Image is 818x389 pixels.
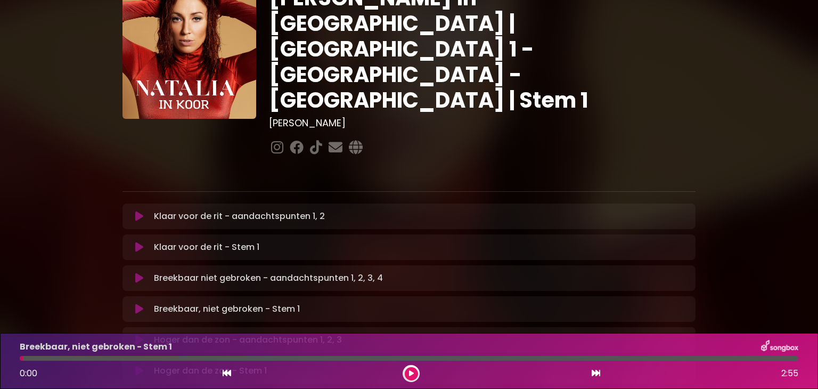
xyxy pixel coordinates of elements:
font: 0:00 [20,367,37,379]
font: Klaar voor de rit - aandachtspunten 1, 2 [154,210,325,222]
font: Klaar voor de rit - Stem 1 [154,241,259,253]
font: Breekbaar niet gebroken - aandachtspunten 1, 2, 3, 4 [154,272,383,284]
img: songbox-logo-white.png [761,340,798,354]
font: [PERSON_NAME] [269,116,346,129]
font: Breekbaar, niet gebroken - Stem 1 [154,303,300,315]
font: 2:55 [781,367,798,379]
font: Breekbaar, niet gebroken - Stem 1 [20,341,172,353]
